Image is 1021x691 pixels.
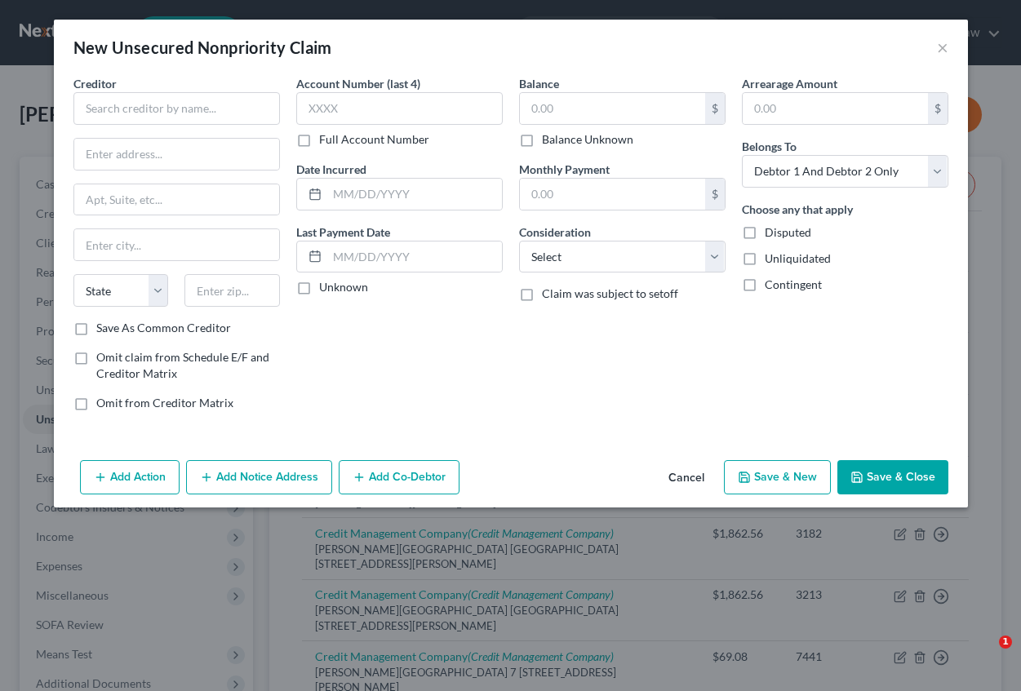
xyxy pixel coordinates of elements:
[837,460,948,494] button: Save & Close
[296,224,390,241] label: Last Payment Date
[705,93,725,124] div: $
[724,460,831,494] button: Save & New
[186,460,332,494] button: Add Notice Address
[184,274,280,307] input: Enter zip...
[319,279,368,295] label: Unknown
[655,462,717,494] button: Cancel
[520,93,705,124] input: 0.00
[999,636,1012,649] span: 1
[96,320,231,336] label: Save As Common Creditor
[319,131,429,148] label: Full Account Number
[80,460,180,494] button: Add Action
[519,161,610,178] label: Monthly Payment
[765,251,831,265] span: Unliquidated
[327,241,502,272] input: MM/DD/YYYY
[765,225,811,239] span: Disputed
[74,139,279,170] input: Enter address...
[966,636,1005,675] iframe: Intercom live chat
[73,77,117,91] span: Creditor
[296,75,420,92] label: Account Number (last 4)
[937,38,948,57] button: ×
[742,75,837,92] label: Arrearage Amount
[74,184,279,215] input: Apt, Suite, etc...
[296,161,366,178] label: Date Incurred
[73,92,280,125] input: Search creditor by name...
[542,286,678,300] span: Claim was subject to setoff
[742,201,853,218] label: Choose any that apply
[327,179,502,210] input: MM/DD/YYYY
[96,396,233,410] span: Omit from Creditor Matrix
[519,75,559,92] label: Balance
[73,36,332,59] div: New Unsecured Nonpriority Claim
[339,460,459,494] button: Add Co-Debtor
[742,140,797,153] span: Belongs To
[520,179,705,210] input: 0.00
[765,277,822,291] span: Contingent
[519,224,591,241] label: Consideration
[743,93,928,124] input: 0.00
[928,93,948,124] div: $
[705,179,725,210] div: $
[96,350,269,380] span: Omit claim from Schedule E/F and Creditor Matrix
[296,92,503,125] input: XXXX
[542,131,633,148] label: Balance Unknown
[74,229,279,260] input: Enter city...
